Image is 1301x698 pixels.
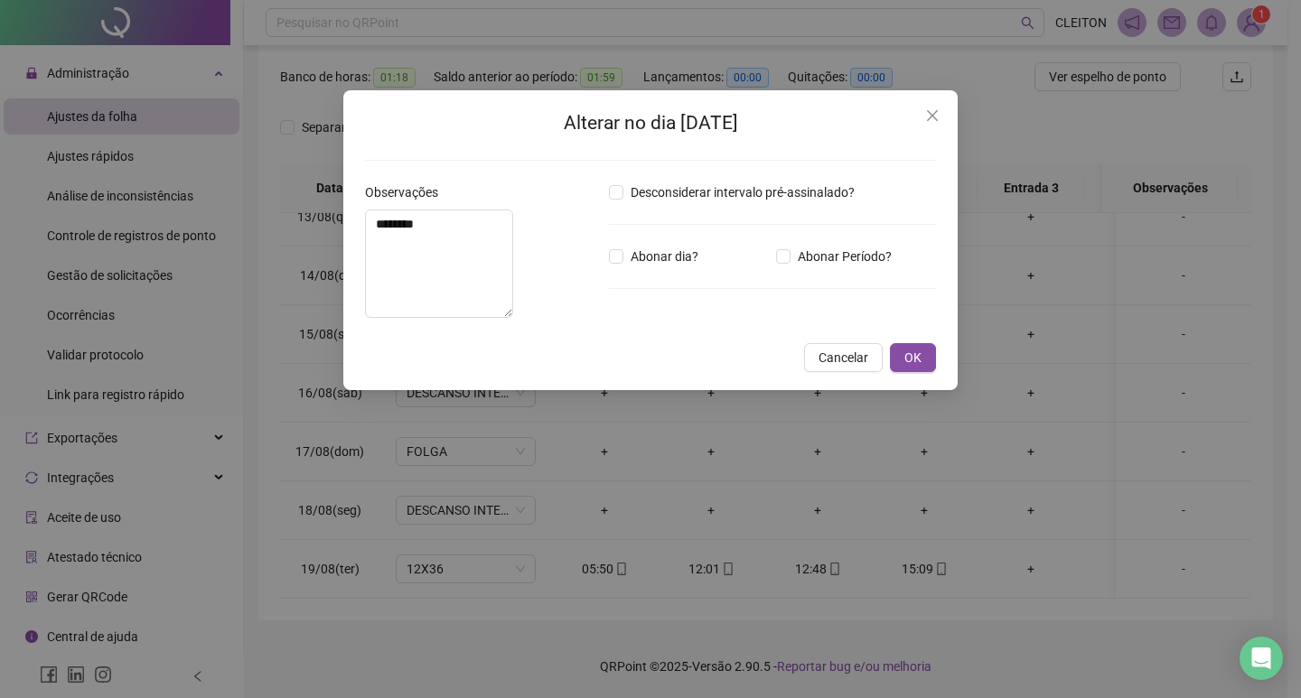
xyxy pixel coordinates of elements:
[623,182,862,202] span: Desconsiderar intervalo pré-assinalado?
[890,343,936,372] button: OK
[925,108,940,123] span: close
[918,101,947,130] button: Close
[365,182,450,202] label: Observações
[791,247,899,266] span: Abonar Período?
[623,247,706,266] span: Abonar dia?
[819,348,868,368] span: Cancelar
[804,343,883,372] button: Cancelar
[1240,637,1283,680] div: Open Intercom Messenger
[904,348,922,368] span: OK
[365,108,936,138] h2: Alterar no dia [DATE]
